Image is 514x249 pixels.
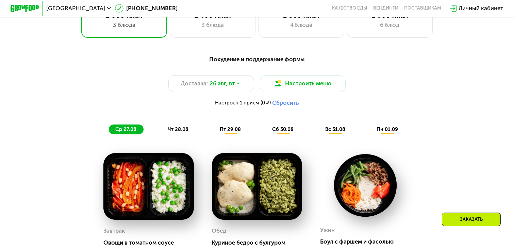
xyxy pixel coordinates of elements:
span: [GEOGRAPHIC_DATA] [46,5,105,11]
div: Боул с фаршем и фасолью [320,238,416,245]
div: Куриное бедро с булгуром [212,239,308,246]
a: Качество еды [332,5,368,11]
span: Доставка: [181,79,208,88]
div: Личный кабинет [459,4,503,13]
div: 3 блюда [89,21,160,29]
a: Вендинги [373,5,398,11]
button: Сбросить [272,99,299,106]
span: ср 27.08 [115,126,136,132]
div: поставщикам [404,5,441,11]
button: Настроить меню [260,75,346,92]
div: Завтрак [103,226,125,236]
span: пн 01.09 [377,126,398,132]
div: Овощи в томатном соусе [103,239,200,246]
div: Обед [212,226,227,236]
div: Заказать [442,213,501,226]
div: 4 блюда [266,21,337,29]
span: сб 30.08 [272,126,294,132]
span: 26 авг, вт [210,79,235,88]
span: чт 28.08 [168,126,188,132]
span: пт 29.08 [220,126,241,132]
div: Ужин [320,225,335,235]
span: Настроен 1 прием (0 ₽) [215,100,271,105]
span: вс 31.08 [325,126,345,132]
div: 6 блюд [354,21,425,29]
div: Похудение и поддержание формы [46,55,468,64]
a: [PHONE_NUMBER] [115,4,178,13]
div: 3 блюда [177,21,248,29]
